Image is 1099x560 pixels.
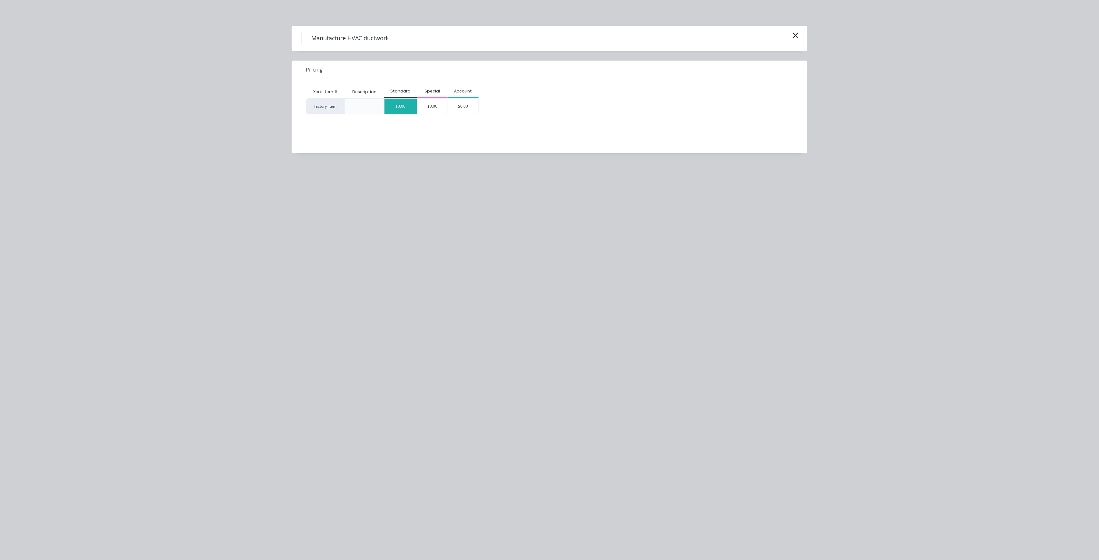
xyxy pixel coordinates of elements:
[417,88,448,94] div: Special
[301,32,398,44] h4: Manufacture HVAC ductwork
[306,98,345,114] div: factory_item
[347,84,382,100] div: Description
[448,99,478,114] div: $0.00
[417,99,448,114] div: $0.00
[384,88,417,94] div: Standard
[306,66,323,73] span: Pricing
[448,88,479,94] div: Account
[306,85,345,98] div: Xero Item #
[384,99,417,114] div: $0.00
